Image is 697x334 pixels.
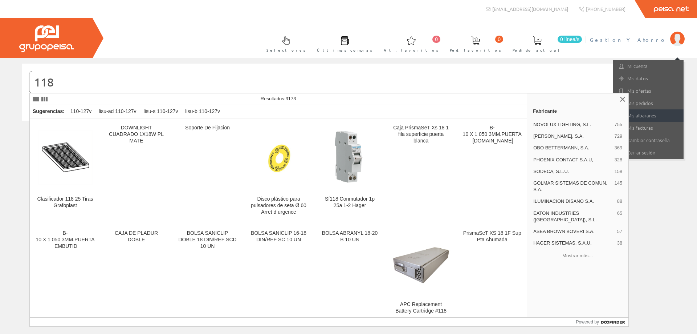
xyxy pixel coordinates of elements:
[178,125,237,131] div: Soporte De Fijacion
[285,96,296,101] span: 3173
[614,121,622,128] span: 755
[613,109,684,122] a: Mis albaranes
[533,240,614,246] span: HAGER SISTEMAS, S.A.U.
[30,224,101,323] a: B-10 X 1 050 3MM.PUERTA EMBUTID
[495,36,503,43] span: 0
[30,106,66,117] div: Sugerencias:
[320,196,379,209] div: Sf118 Conmutador 1p 25a 1-2 Hager
[386,224,456,323] a: APC Replacement Battery Cartridge #118 APC Replacement Battery Cartridge #118
[613,134,684,146] a: Cambiar contraseña
[320,128,379,187] img: Sf118 Conmutador 1p 25a 1-2 Hager
[617,240,622,246] span: 38
[614,168,622,175] span: 158
[513,47,562,54] span: Pedido actual
[314,119,385,224] a: Sf118 Conmutador 1p 25a 1-2 Hager Sf118 Conmutador 1p 25a 1-2 Hager
[314,224,385,323] a: BOLSA ABRANYL 18-20 B 10 UN
[22,130,675,136] div: © Grupo Peisa
[172,119,243,224] a: Soporte De Fijacion
[432,36,440,43] span: 0
[391,301,451,314] div: APC Replacement Battery Cartridge #118
[613,72,684,85] a: Mis datos
[527,105,628,117] a: Fabricante
[101,224,172,323] a: CAJA DE PLADUR DOBLE
[462,125,522,144] div: B-10 X 1 050 3MM.PUERTA [DOMAIN_NAME]
[613,122,684,134] a: Mis facturas
[590,36,667,43] span: Gestion Y Ahorro
[266,47,306,54] span: Selectores
[384,47,439,54] span: Art. favoritos
[614,133,622,140] span: 729
[533,145,611,151] span: OBO BETTERMANN, S.A.
[617,210,622,223] span: 65
[391,125,451,144] div: Caja PrismaSeT Xs 18 1 fila superficie puerta blanca
[243,119,314,224] a: Disco plástico para pulsadores de seta Ø 60 Arret d urgence Disco plástico para pulsadores de set...
[178,230,237,250] div: BOLSA SANICLIP DOBLE 18 DIN/REF SCD 10 UN
[391,233,451,293] img: APC Replacement Battery Cartridge #118
[141,105,181,118] div: lisu-s 110-127v
[172,224,243,323] a: BOLSA SANICLIP DOBLE 18 DIN/REF SCD 10 UN
[101,119,172,224] a: DOWNLIGHT CUADRADO 1X18W PL MATE
[613,97,684,109] a: Mis pedidos
[243,224,314,323] a: BOLSA SANICLIP 16-18 DIN/REF SC 10 UN
[533,133,611,140] span: [PERSON_NAME], S.A.
[530,250,625,262] button: Mostrar más…
[182,105,223,118] div: lisu-b 110-127v
[30,119,101,224] a: Clasificador 118 25 Tiras Grafoplast Clasificador 118 25 Tiras Grafoplast
[450,47,501,54] span: Ped. favoritos
[614,180,622,193] span: 145
[576,319,599,325] span: Powered by
[614,145,622,151] span: 369
[107,230,166,243] div: CAJA DE PLADUR DOBLE
[617,198,622,205] span: 88
[533,157,611,163] span: PHOENIX CONTACT S.A.U,
[29,71,650,93] input: Buscar...
[310,30,376,57] a: Últimas compras
[590,30,685,37] a: Gestion Y Ahorro
[19,25,74,52] img: Grupo Peisa
[613,146,684,159] a: Cerrar sesión
[457,224,527,323] a: PrismaSeT XS 18 1F Sup Pta Ahumada
[533,198,614,205] span: ILUMINACION DISANO S.A.
[533,121,611,128] span: NOVOLUX LIGHTING, S.L.
[36,230,95,250] div: B-10 X 1 050 3MM.PUERTA EMBUTID
[249,135,308,180] img: Disco plástico para pulsadores de seta Ø 60 Arret d urgence
[576,318,629,326] a: Powered by
[617,228,622,235] span: 57
[533,228,614,235] span: ASEA BROWN BOVERI S.A.
[317,47,372,54] span: Últimas compras
[96,105,139,118] div: lisu-ad 110-127v
[107,125,166,144] div: DOWNLIGHT CUADRADO 1X18W PL MATE
[386,119,456,224] a: Caja PrismaSeT Xs 18 1 fila superficie puerta blanca
[259,30,309,57] a: Selectores
[457,119,527,224] a: B-10 X 1 050 3MM.PUERTA [DOMAIN_NAME]
[533,180,611,193] span: GOLMAR SISTEMAS DE COMUN. S.A.
[613,60,684,72] a: Mi cuenta
[249,196,308,216] div: Disco plástico para pulsadores de seta Ø 60 Arret d urgence
[492,6,568,12] span: [EMAIL_ADDRESS][DOMAIN_NAME]
[558,36,582,43] span: 0 línea/s
[36,128,95,187] img: Clasificador 118 25 Tiras Grafoplast
[36,196,95,209] div: Clasificador 118 25 Tiras Grafoplast
[586,6,625,12] span: [PHONE_NUMBER]
[533,210,614,223] span: EATON INDUSTRIES ([GEOGRAPHIC_DATA]), S.L.
[533,168,611,175] span: SODECA, S.L.U.
[249,230,308,243] div: BOLSA SANICLIP 16-18 DIN/REF SC 10 UN
[462,230,522,243] div: PrismaSeT XS 18 1F Sup Pta Ahumada
[613,85,684,97] a: Mis ofertas
[320,230,379,243] div: BOLSA ABRANYL 18-20 B 10 UN
[261,96,296,101] span: Resultados:
[614,157,622,163] span: 328
[68,105,94,118] div: 110-127v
